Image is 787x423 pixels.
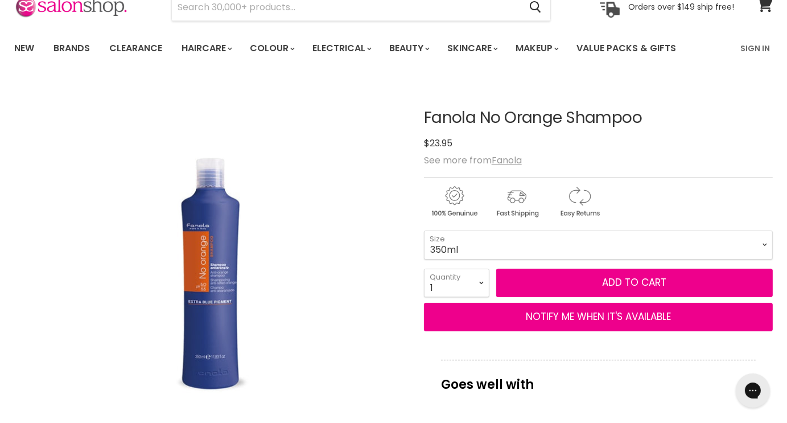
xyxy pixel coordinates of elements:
a: Skincare [439,36,505,60]
a: Haircare [173,36,239,60]
a: Colour [241,36,302,60]
a: New [6,36,43,60]
p: Orders over $149 ship free! [628,2,734,12]
select: Quantity [424,269,489,297]
a: Makeup [507,36,566,60]
a: Beauty [381,36,436,60]
iframe: Gorgias live chat messenger [730,369,776,412]
button: NOTIFY ME WHEN IT'S AVAILABLE [424,303,773,331]
button: Add to cart [496,269,773,297]
img: genuine.gif [424,184,484,219]
a: Electrical [304,36,378,60]
span: See more from [424,154,522,167]
h1: Fanola No Orange Shampoo [424,109,773,127]
a: Sign In [734,36,777,60]
a: Fanola [492,154,522,167]
span: $23.95 [424,137,452,150]
img: returns.gif [549,184,609,219]
a: Brands [45,36,98,60]
span: Add to cart [602,276,666,289]
ul: Main menu [6,32,709,65]
p: Goes well with [441,360,756,397]
a: Value Packs & Gifts [568,36,685,60]
img: shipping.gif [487,184,547,219]
a: Clearance [101,36,171,60]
